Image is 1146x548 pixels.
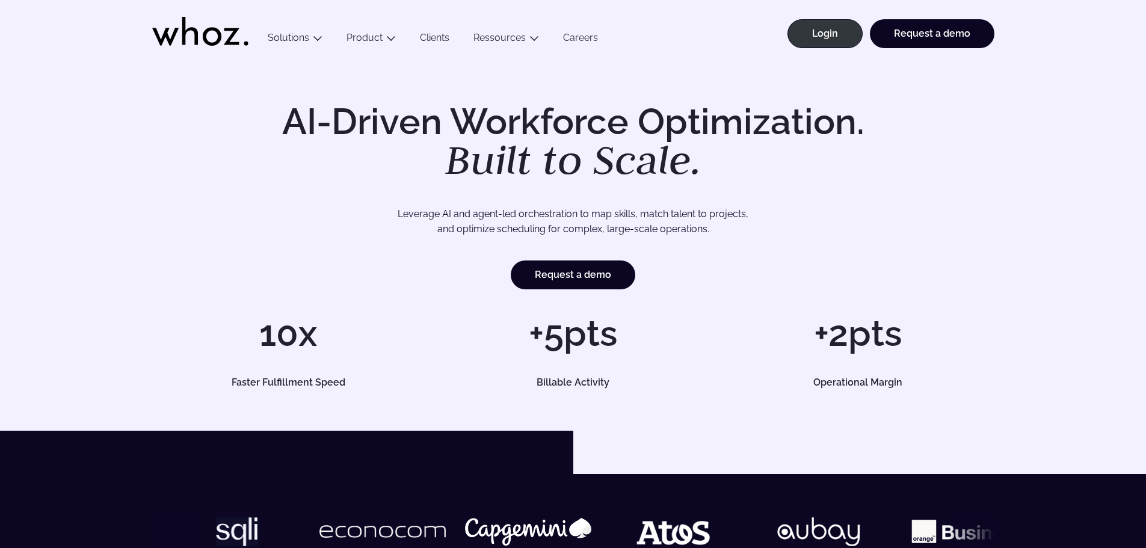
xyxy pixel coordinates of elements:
iframe: Chatbot [1067,469,1129,531]
a: Ressources [473,32,526,43]
p: Leverage AI and agent-led orchestration to map skills, match talent to projects, and optimize sch... [194,206,952,237]
h1: 10x [152,315,425,351]
h1: +2pts [721,315,994,351]
a: Login [787,19,863,48]
a: Product [347,32,383,43]
a: Request a demo [511,260,635,289]
h5: Operational Margin [735,378,981,387]
h1: AI-Driven Workforce Optimization. [265,103,881,180]
button: Ressources [461,32,551,48]
h1: +5pts [437,315,709,351]
em: Built to Scale. [445,133,701,186]
a: Clients [408,32,461,48]
a: Careers [551,32,610,48]
button: Solutions [256,32,334,48]
h5: Faster Fulfillment Speed [165,378,411,387]
a: Request a demo [870,19,994,48]
h5: Billable Activity [451,378,696,387]
button: Product [334,32,408,48]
